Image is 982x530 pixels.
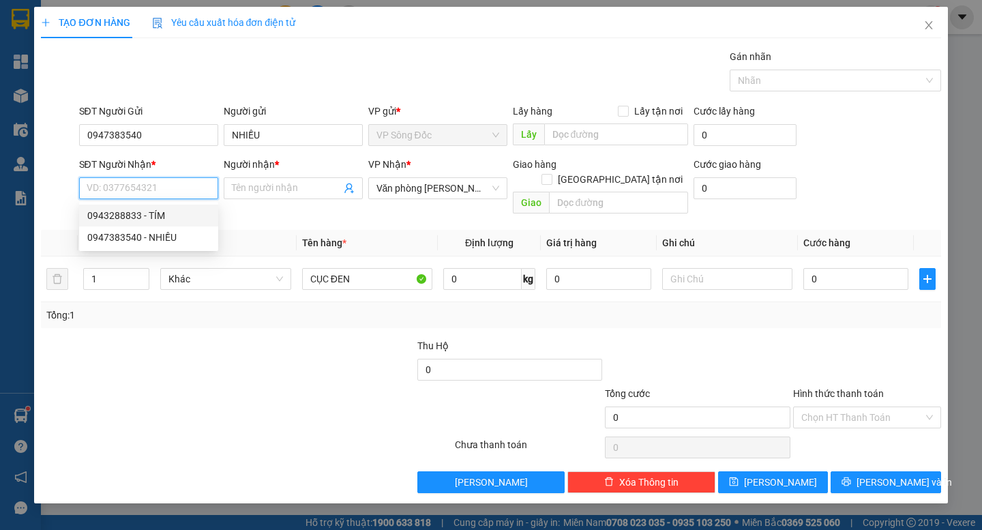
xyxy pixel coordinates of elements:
[513,159,556,170] span: Giao hàng
[344,183,355,194] span: user-add
[168,269,282,289] span: Khác
[662,268,792,290] input: Ghi Chú
[744,475,817,490] span: [PERSON_NAME]
[694,159,761,170] label: Cước giao hàng
[694,177,797,199] input: Cước giao hàng
[718,471,828,493] button: save[PERSON_NAME]
[79,226,218,248] div: 0947383540 - NHIỀU
[694,106,755,117] label: Cước lấy hàng
[513,192,549,214] span: Giao
[78,9,193,26] b: [PERSON_NAME]
[6,85,164,108] b: GỬI : VP Sông Đốc
[87,230,210,245] div: 0947383540 - NHIỀU
[78,33,89,44] span: environment
[6,47,260,64] li: 02839.63.63.63
[730,51,771,62] label: Gán nhãn
[919,268,936,290] button: plus
[455,475,528,490] span: [PERSON_NAME]
[6,30,260,47] li: 85 [PERSON_NAME]
[604,477,614,488] span: delete
[546,237,597,248] span: Giá trị hàng
[224,104,363,119] div: Người gửi
[619,475,679,490] span: Xóa Thông tin
[803,237,850,248] span: Cước hàng
[152,17,296,28] span: Yêu cầu xuất hóa đơn điện tử
[552,172,688,187] span: [GEOGRAPHIC_DATA] tận nơi
[831,471,940,493] button: printer[PERSON_NAME] và In
[657,230,798,256] th: Ghi chú
[152,18,163,29] img: icon
[376,125,499,145] span: VP Sông Đốc
[465,237,514,248] span: Định lượng
[79,205,218,226] div: 0943288833 - TÍM
[302,268,432,290] input: VD: Bàn, Ghế
[41,17,130,28] span: TẠO ĐƠN HÀNG
[79,157,218,172] div: SĐT Người Nhận
[522,268,535,290] span: kg
[368,159,406,170] span: VP Nhận
[629,104,688,119] span: Lấy tận nơi
[453,437,604,461] div: Chưa thanh toán
[78,50,89,61] span: phone
[546,268,651,290] input: 0
[417,340,449,351] span: Thu Hộ
[87,208,210,223] div: 0943288833 - TÍM
[549,192,688,214] input: Dọc đường
[79,104,218,119] div: SĐT Người Gửi
[224,157,363,172] div: Người nhận
[302,237,346,248] span: Tên hàng
[605,388,650,399] span: Tổng cước
[729,477,739,488] span: save
[513,106,552,117] span: Lấy hàng
[417,471,565,493] button: [PERSON_NAME]
[46,268,68,290] button: delete
[920,274,935,284] span: plus
[694,124,797,146] input: Cước lấy hàng
[793,388,884,399] label: Hình thức thanh toán
[923,20,934,31] span: close
[567,471,715,493] button: deleteXóa Thông tin
[842,477,851,488] span: printer
[368,104,507,119] div: VP gửi
[41,18,50,27] span: plus
[544,123,688,145] input: Dọc đường
[857,475,952,490] span: [PERSON_NAME] và In
[910,7,948,45] button: Close
[376,178,499,198] span: Văn phòng Hồ Chí Minh
[46,308,380,323] div: Tổng: 1
[513,123,544,145] span: Lấy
